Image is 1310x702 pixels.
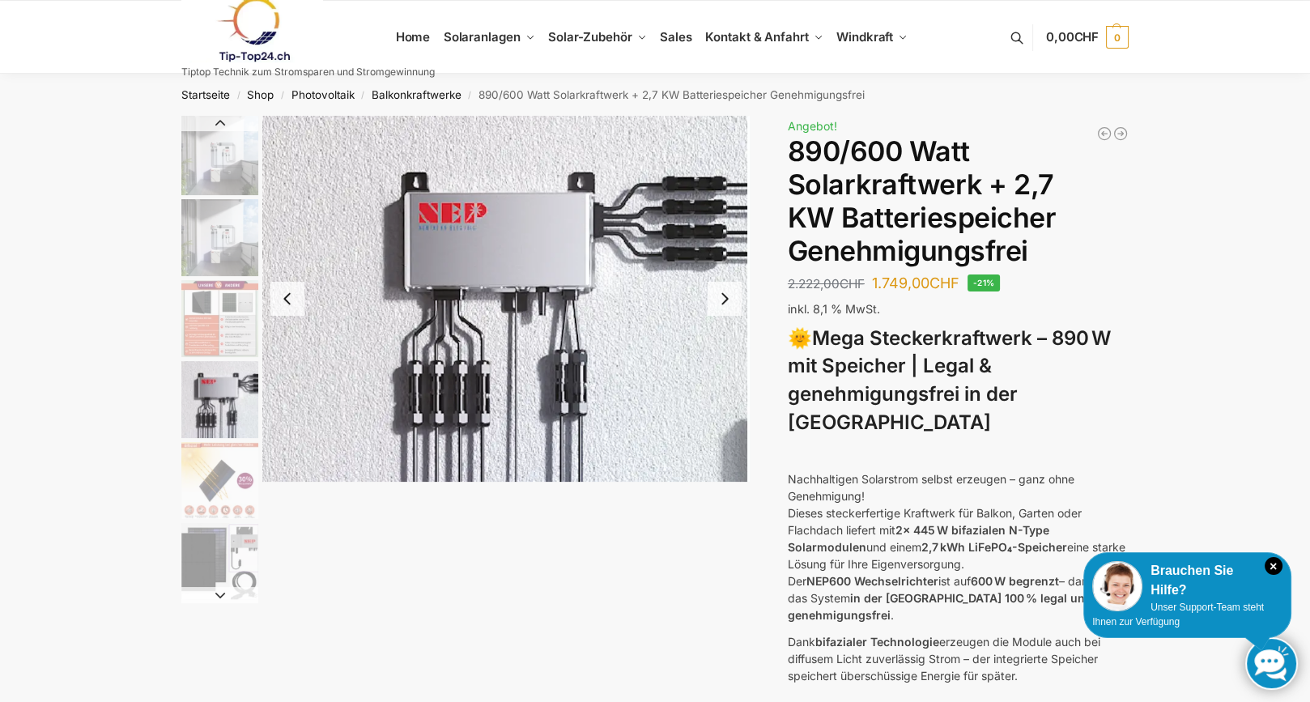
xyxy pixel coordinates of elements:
span: inkl. 8,1 % MwSt. [788,302,880,316]
button: Previous slide [181,115,258,131]
a: Windkraft [830,1,915,74]
img: BDS1000 [181,361,258,438]
a: Sales [653,1,699,74]
strong: 2x 445 W bifazialen N-Type Solarmodulen [788,523,1049,554]
span: 0 [1106,26,1129,49]
div: Brauchen Sie Hilfe? [1092,561,1282,600]
span: Unser Support-Team steht Ihnen zur Verfügung [1092,602,1264,628]
strong: Mega Steckerkraftwerk – 890 W mit Speicher | Legal & genehmigungsfrei in der [GEOGRAPHIC_DATA] [788,326,1111,434]
li: 4 / 12 [177,359,258,440]
a: Balkonkraftwerke [372,88,461,101]
li: 1 / 12 [177,116,258,197]
img: BDS1000 [262,116,750,482]
span: Solar-Zubehör [548,29,632,45]
bdi: 1.749,00 [872,274,959,291]
strong: 2,7 kWh LiFePO₄-Speicher [921,540,1067,554]
li: 4 / 12 [262,116,750,482]
a: Mega Balkonkraftwerk 1780 Watt mit 2,7 kWh Speicher [1096,126,1112,142]
nav: Breadcrumb [153,74,1158,116]
strong: in der [GEOGRAPHIC_DATA] 100 % legal und genehmigungsfrei [788,591,1092,622]
span: Windkraft [836,29,893,45]
img: Balkonkraftwerk 860 [181,523,258,600]
strong: bifazialer Technologie [815,635,939,649]
button: Next slide [181,587,258,603]
li: 6 / 12 [177,521,258,602]
i: Schließen [1265,557,1282,575]
li: 5 / 12 [177,440,258,521]
span: CHF [1074,29,1099,45]
button: Previous slide [270,282,304,316]
li: 3 / 12 [177,278,258,359]
span: / [355,89,372,102]
img: Customer service [1092,561,1142,611]
span: Angebot! [788,119,837,133]
strong: NEP600 Wechselrichter [806,574,938,588]
a: 0,00CHF 0 [1046,13,1129,62]
span: CHF [929,274,959,291]
a: Startseite [181,88,230,101]
span: Kontakt & Anfahrt [705,29,808,45]
li: 7 / 12 [177,602,258,683]
a: Solaranlagen [436,1,541,74]
a: Balkonkraftwerk mit Speicher 2670 Watt Solarmodulleistung mit 2kW/h Speicher [1112,126,1129,142]
a: Kontakt & Anfahrt [699,1,830,74]
span: / [274,89,291,102]
img: Bificial im Vergleich zu billig Modulen [181,280,258,357]
strong: 600 W begrenzt [971,574,1059,588]
span: / [230,89,247,102]
p: Tiptop Technik zum Stromsparen und Stromgewinnung [181,67,435,77]
p: Nachhaltigen Solarstrom selbst erzeugen – ganz ohne Genehmigung! Dieses steckerfertige Kraftwerk ... [788,470,1129,623]
span: Solaranlagen [444,29,521,45]
img: Balkonkraftwerk mit 2,7kw Speicher [181,116,258,195]
p: Dank erzeugen die Module auch bei diffusem Licht zuverlässig Strom – der integrierte Speicher spe... [788,633,1129,684]
bdi: 2.222,00 [788,276,865,291]
li: 2 / 12 [177,197,258,278]
a: Solar-Zubehör [542,1,653,74]
span: 0,00 [1046,29,1099,45]
span: Sales [660,29,692,45]
img: Bificial 30 % mehr Leistung [181,442,258,519]
h1: 890/600 Watt Solarkraftwerk + 2,7 KW Batteriespeicher Genehmigungsfrei [788,135,1129,267]
img: Balkonkraftwerk mit 2,7kw Speicher [181,199,258,276]
a: Shop [247,88,274,101]
a: Photovoltaik [291,88,355,101]
button: Next slide [708,282,742,316]
h3: 🌞 [788,325,1129,437]
span: / [461,89,478,102]
span: -21% [968,274,1001,291]
span: CHF [840,276,865,291]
